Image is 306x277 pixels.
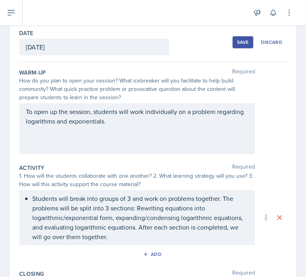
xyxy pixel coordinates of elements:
[32,194,248,242] p: Students will break into groups of 3 and work on problems together. The problems will be split in...
[140,248,166,260] button: Add
[232,164,255,172] span: Required
[144,251,162,257] div: Add
[233,36,253,48] button: Save
[19,77,255,102] div: How do you plan to open your session? What icebreaker will you facilitate to help build community...
[19,69,46,77] label: Warm-Up
[232,69,255,77] span: Required
[261,39,282,45] div: Discard
[19,29,33,37] label: Date
[257,36,287,48] button: Discard
[19,172,255,189] div: 1. How will the students collaborate with one another? 2. What learning strategy will you use? 3....
[19,164,45,172] label: Activity
[237,39,249,45] div: Save
[26,107,248,126] p: To open up the session, students will work individually on a problem regarding logarithms and exp...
